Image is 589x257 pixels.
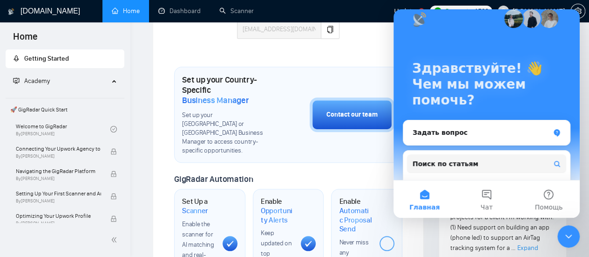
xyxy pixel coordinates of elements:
[570,4,585,19] button: setting
[110,126,117,132] span: check-circle
[112,7,140,15] a: homeHome
[445,6,473,16] span: Connects:
[261,197,294,224] h1: Enable
[261,206,294,224] span: Opportunity Alerts
[174,174,253,184] span: GigRadar Automation
[182,95,249,105] span: Business Manager
[13,77,20,84] span: fund-projection-screen
[500,8,507,14] span: user
[326,110,378,120] div: Contact our team
[24,77,50,85] span: Academy
[16,119,110,139] a: Welcome to GigRadarBy[PERSON_NAME]
[24,55,69,63] span: Getting Started
[8,4,14,19] img: logo
[219,7,254,15] a: searchScanner
[16,167,101,176] span: Navigating the GigRadar Platform
[339,197,372,234] h1: Enable
[321,20,339,39] button: copy
[110,215,117,222] span: lock
[182,197,215,215] h1: Set Up a
[16,176,101,181] span: By [PERSON_NAME]
[16,189,101,198] span: Setting Up Your First Scanner and Auto-Bidder
[110,193,117,200] span: lock
[16,211,101,221] span: Optimizing Your Upwork Profile
[310,97,394,132] button: Contact our team
[16,198,101,204] span: By [PERSON_NAME]
[434,7,441,15] img: upwork-logo.png
[13,77,50,85] span: Academy
[13,55,20,62] span: rocket
[418,8,425,15] a: 5
[16,153,101,159] span: By [PERSON_NAME]
[16,144,101,153] span: Connecting Your Upwork Agency to GigRadar
[182,206,208,215] span: Scanner
[393,9,580,218] iframe: Intercom live chat
[557,225,580,248] iframe: Intercom live chat
[6,30,45,49] span: Home
[394,7,418,15] span: Updates
[182,75,263,105] h1: Set up your Country-Specific
[110,148,117,155] span: lock
[158,7,201,15] a: dashboardDashboard
[6,49,124,68] li: Getting Started
[110,171,117,177] span: lock
[474,6,488,16] span: 1523
[182,111,263,155] span: Set up your [GEOGRAPHIC_DATA] or [GEOGRAPHIC_DATA] Business Manager to access country-specific op...
[16,221,101,226] span: By [PERSON_NAME]
[571,7,585,15] span: setting
[111,235,120,244] span: double-left
[570,7,585,15] a: setting
[326,26,334,33] span: copy
[517,244,538,252] span: Expand
[7,100,123,119] span: 🚀 GigRadar Quick Start
[339,206,372,234] span: Automatic Proposal Send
